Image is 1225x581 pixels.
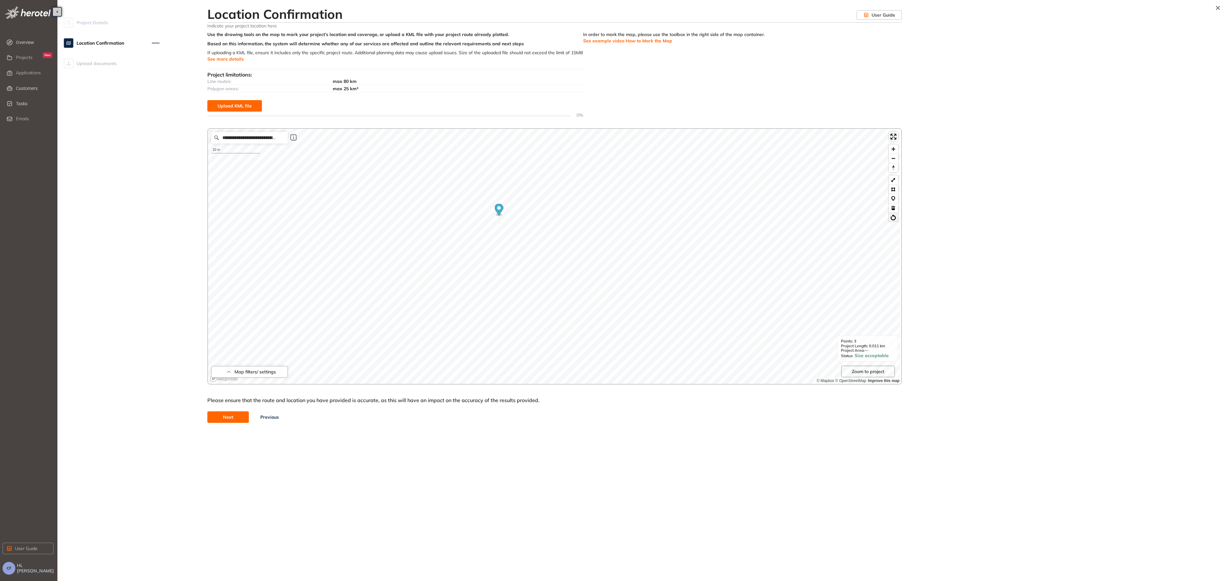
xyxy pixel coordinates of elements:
input: Search place... [211,132,288,143]
button: CF [3,562,15,575]
span: Previous [260,414,279,421]
button: Next [207,411,249,423]
span: Upload KML file [218,102,252,109]
div: New [43,52,52,58]
button: Polygon tool (p) [889,185,898,194]
button: Marker tool (m) [889,194,898,203]
span: Polygon areas: [207,86,239,92]
span: Map filters/ settings [234,369,276,375]
button: Upload KML file [207,100,262,112]
canvas: Map [208,129,900,384]
span: Overview [16,36,52,49]
span: CF [7,566,11,570]
button: Previous [249,411,290,423]
span: Indicate your project location here [207,23,902,29]
span: Projects [16,55,33,60]
span: Next [223,414,233,421]
button: See more details [207,55,244,63]
span: max 80 km [333,78,357,84]
div: Based on this information, the system will determine whether any of our services are affected and... [207,41,583,50]
span: Tasks [16,97,52,110]
a: OpenStreetMap [835,379,866,383]
button: See example video How to Mark the Map [583,37,672,44]
span: Project Length: 0.011 km [841,344,895,348]
span: Applications [16,70,41,76]
span: max 25 km² [333,86,358,92]
span: — [865,348,868,353]
button: Reset bearing to north [889,163,898,172]
button: LineString tool (l) [889,175,898,185]
a: Mapbox logo [210,375,238,382]
a: Improve this map [868,379,899,383]
span: Points: 3 [841,339,895,343]
span: Hi, [PERSON_NAME] [17,563,55,574]
img: logo [5,6,51,19]
span: Emails [16,116,29,121]
span: Status: [841,354,855,358]
button: User Guide [3,543,54,554]
a: Mapbox [817,379,834,383]
span: Project Area: [841,348,865,353]
button: Zoom out [889,154,898,163]
span: 0% [570,113,583,118]
span: Zoom to project [852,369,884,374]
div: If uploading a KML file, ensure it includes only the specific project route. Additional planning ... [207,50,583,66]
span: Customers [16,82,52,95]
div: In order to mark the map, please use the toolbox in the right side of the map container. [583,32,765,129]
span: Size acceptable [855,353,889,358]
button: Zoom in [889,144,898,154]
span: User Guide [872,11,895,18]
div: Use the drawing tools on the map to mark your project’s location and coverage, or upload a KML fi... [207,32,583,41]
button: Enter fullscreen [889,132,898,141]
button: Zoom to project [841,366,895,377]
span: User Guide [15,545,38,552]
button: Delete [889,203,898,212]
button: Map filters/ settings [211,366,288,378]
div: 10 m [211,147,260,153]
button: User Guide [857,10,902,20]
span: Upload documents [77,57,117,70]
span: Line routes: [207,78,231,84]
span: Project Details [77,16,108,29]
h2: Location Confirmation [207,6,857,22]
div: Please ensure that the route and location you have provided is accurate, as this will have an imp... [207,397,902,411]
div: Map marker [495,204,503,217]
span: Location Confirmation [77,37,124,49]
div: Project limitations: [207,72,583,78]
